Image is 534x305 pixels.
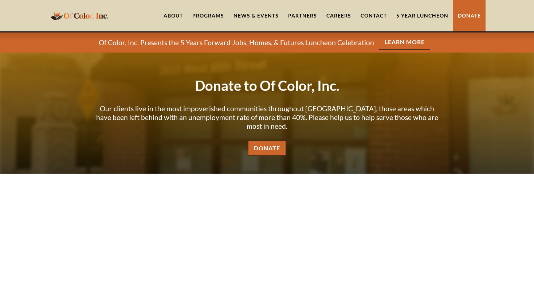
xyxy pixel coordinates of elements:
div: Programs [192,12,224,19]
a: Donate [248,141,286,156]
strong: Donate to Of Color, Inc. [195,77,339,94]
a: home [48,7,110,24]
p: Of Color, Inc. Presents the 5 Years Forward Jobs, Homes, & Futures Luncheon Celebration [99,38,374,47]
a: Learn More [379,35,430,50]
p: Our clients live in the most impoverished communities throughout [GEOGRAPHIC_DATA], those areas w... [96,104,438,131]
